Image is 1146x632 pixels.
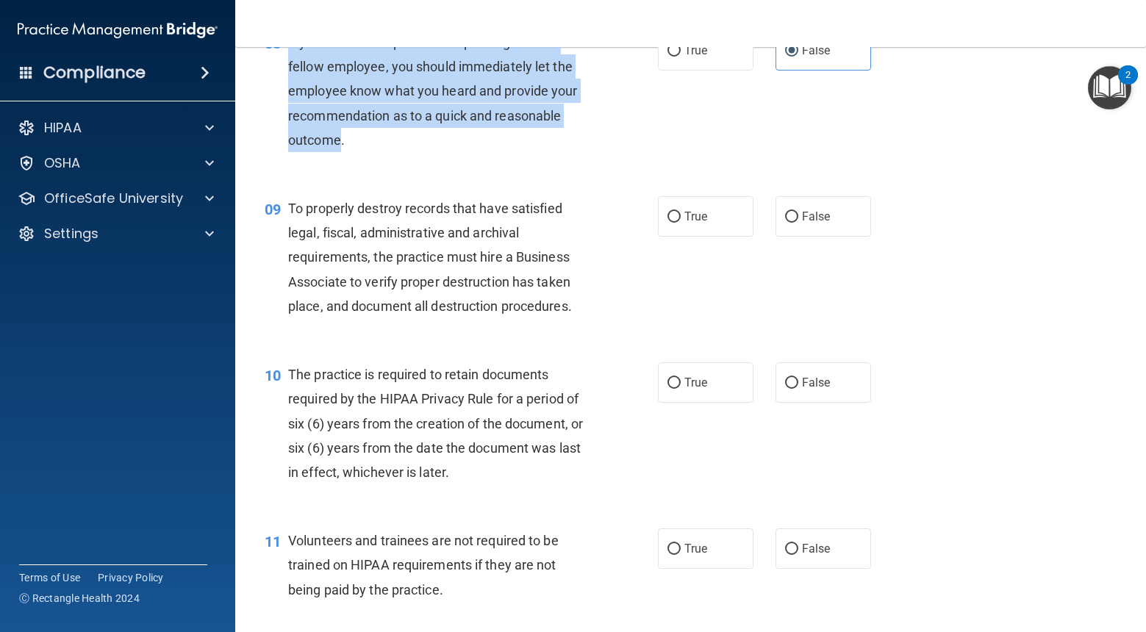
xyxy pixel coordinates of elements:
span: False [802,209,831,223]
p: OSHA [44,154,81,172]
span: 11 [265,533,281,550]
p: HIPAA [44,119,82,137]
input: False [785,544,798,555]
span: True [684,376,707,389]
span: True [684,542,707,556]
span: To properly destroy records that have satisfied legal, fiscal, administrative and archival requir... [288,201,572,314]
input: True [667,378,681,389]
input: True [667,544,681,555]
span: Volunteers and trainees are not required to be trained on HIPAA requirements if they are not bein... [288,533,559,597]
input: False [785,212,798,223]
button: Open Resource Center, 2 new notifications [1088,66,1131,109]
span: Ⓒ Rectangle Health 2024 [19,591,140,606]
input: False [785,46,798,57]
h4: Compliance [43,62,146,83]
a: HIPAA [18,119,214,137]
span: 08 [265,35,281,52]
span: 10 [265,367,281,384]
p: Settings [44,225,99,243]
span: True [684,209,707,223]
span: If you over hear a patient complaining about a fellow employee, you should immediately let the em... [288,35,578,148]
span: 09 [265,201,281,218]
img: PMB logo [18,15,218,45]
span: True [684,43,707,57]
span: The practice is required to retain documents required by the HIPAA Privacy Rule for a period of s... [288,367,583,480]
input: False [785,378,798,389]
a: OSHA [18,154,214,172]
input: True [667,46,681,57]
span: False [802,376,831,389]
span: False [802,542,831,556]
a: Terms of Use [19,570,80,585]
p: OfficeSafe University [44,190,183,207]
a: Privacy Policy [98,570,164,585]
a: OfficeSafe University [18,190,214,207]
input: True [667,212,681,223]
a: Settings [18,225,214,243]
div: 2 [1125,75,1131,94]
span: False [802,43,831,57]
iframe: Drift Widget Chat Controller [1072,531,1128,586]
